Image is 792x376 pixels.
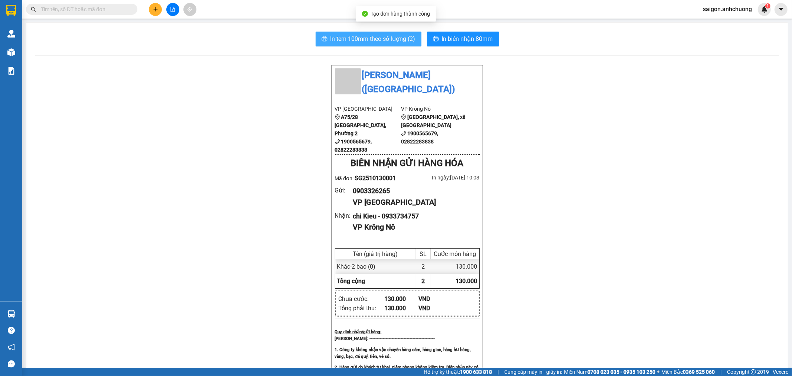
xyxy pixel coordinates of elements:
div: 2 [416,259,431,274]
span: 2 [422,278,425,285]
b: [GEOGRAPHIC_DATA], xã [GEOGRAPHIC_DATA] [401,114,466,128]
span: printer [322,36,327,43]
span: SG2510130001 [355,175,396,182]
span: In biên nhận 80mm [442,34,493,43]
span: Cung cấp máy in - giấy in: [504,368,562,376]
span: aim [187,7,192,12]
div: 130.000 [431,259,479,274]
div: Mã đơn: [335,174,407,183]
button: aim [183,3,196,16]
span: notification [8,344,15,351]
span: message [8,360,15,367]
span: question-circle [8,327,15,334]
div: Chưa cước : [339,294,384,304]
img: solution-icon [7,67,15,75]
div: Cước món hàng [433,250,478,257]
span: copyright [751,369,756,375]
span: Miền Bắc [661,368,715,376]
button: file-add [166,3,179,16]
span: Hỗ trợ kỹ thuật: [424,368,492,376]
strong: 0708 023 035 - 0935 103 250 [587,369,655,375]
div: Quy định nhận/gửi hàng : [335,328,480,335]
div: 0903326265 [353,186,473,196]
img: logo-vxr [6,5,16,16]
span: | [720,368,721,376]
button: printerIn biên nhận 80mm [427,32,499,46]
div: Tổng phải thu : [339,304,384,313]
strong: 1. Công ty không nhận vận chuyển hàng cấm, hàng gian, hàng hư hỏng, vàng, bạc, đá quý, tiền, vé số. [335,347,471,359]
li: VP Krông Nô [401,105,467,113]
span: ⚪️ [657,370,659,373]
div: Tên (giá trị hàng) [337,250,414,257]
div: 130.000 [384,304,419,313]
div: Gửi : [335,186,353,195]
b: 1900565679, 02822283838 [401,130,438,145]
div: SL [418,250,429,257]
div: BIÊN NHẬN GỬI HÀNG HÓA [335,156,480,171]
span: saigon.anhchuong [697,4,758,14]
div: VND [418,294,453,304]
span: plus [153,7,158,12]
div: In ngày: [DATE] 10:03 [407,174,480,182]
span: 1 [766,3,769,9]
span: | [498,368,499,376]
button: plus [149,3,162,16]
span: environment [335,114,340,120]
img: icon-new-feature [761,6,768,13]
div: 130.000 [384,294,419,304]
span: check-circle [362,11,368,17]
button: printerIn tem 100mm theo số lượng (2) [316,32,421,46]
strong: 0369 525 060 [683,369,715,375]
div: VP Krông Nô [353,221,473,233]
span: phone [335,139,340,144]
span: phone [401,131,406,136]
span: Tổng cộng [337,278,365,285]
input: Tìm tên, số ĐT hoặc mã đơn [41,5,128,13]
span: Khác - 2 bao (0) [337,263,376,270]
span: caret-down [778,6,785,13]
li: VP [GEOGRAPHIC_DATA] [335,105,401,113]
sup: 1 [765,3,770,9]
span: 130.000 [456,278,478,285]
strong: 1900 633 818 [460,369,492,375]
span: Tạo đơn hàng thành công [371,11,430,17]
b: 1900565679, 02822283838 [335,139,372,153]
span: file-add [170,7,175,12]
span: printer [433,36,439,43]
img: warehouse-icon [7,30,15,38]
img: warehouse-icon [7,48,15,56]
div: Nhận : [335,211,353,220]
span: In tem 100mm theo số lượng (2) [330,34,415,43]
span: Miền Nam [564,368,655,376]
div: chi Kieu - 0933734757 [353,211,473,221]
div: VP [GEOGRAPHIC_DATA] [353,197,473,208]
div: VND [418,304,453,313]
span: search [31,7,36,12]
b: A75/28 [GEOGRAPHIC_DATA], Phường 2 [335,114,387,136]
li: [PERSON_NAME] ([GEOGRAPHIC_DATA]) [335,68,480,96]
button: caret-down [775,3,788,16]
strong: [PERSON_NAME]: -------------------------------------------- [335,336,435,341]
span: environment [401,114,406,120]
img: warehouse-icon [7,310,15,318]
